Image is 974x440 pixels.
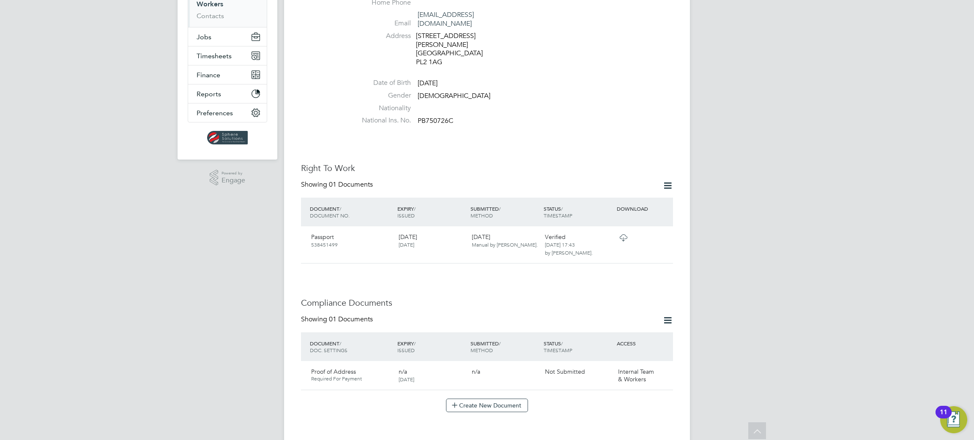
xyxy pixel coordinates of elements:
a: Go to home page [188,131,267,144]
div: Showing [301,180,375,189]
div: [STREET_ADDRESS][PERSON_NAME] [GEOGRAPHIC_DATA] PL2 1AG [416,32,496,67]
span: [DEMOGRAPHIC_DATA] [418,92,490,100]
button: Finance [188,65,267,84]
div: SUBMITTED [468,201,542,223]
span: by [PERSON_NAME]. [545,249,593,256]
a: [EMAIL_ADDRESS][DOMAIN_NAME] [418,11,474,28]
span: Proof of Address [311,368,356,375]
span: [DATE] [418,79,438,87]
span: Required For Payment [311,375,392,382]
div: DOCUMENT [308,201,395,223]
span: Finance [197,71,220,79]
div: 11 [940,412,947,423]
span: ISSUED [397,347,415,353]
span: METHOD [471,347,493,353]
span: / [499,340,501,347]
div: [DATE] [395,230,468,252]
span: Manual by [PERSON_NAME]. [472,241,538,248]
div: Showing [301,315,375,324]
h3: Right To Work [301,163,673,174]
span: DOCUMENT NO. [310,212,350,219]
span: METHOD [471,212,493,219]
div: STATUS [542,201,615,223]
span: / [339,340,341,347]
label: Nationality [352,104,411,113]
span: Jobs [197,33,211,41]
span: / [561,205,563,212]
span: Powered by [222,170,245,177]
span: Internal Team & Workers [618,368,654,383]
button: Reports [188,84,267,103]
label: Email [352,19,411,28]
span: / [339,205,341,212]
div: EXPIRY [395,201,468,223]
span: [DATE] [399,241,414,248]
span: / [561,340,563,347]
a: Contacts [197,12,224,20]
h3: Compliance Documents [301,297,673,308]
span: TIMESTAMP [544,347,572,353]
span: 01 Documents [329,315,373,323]
div: [DATE] [468,230,542,252]
span: n/a [472,368,480,375]
span: TIMESTAMP [544,212,572,219]
span: PB750726C [418,117,453,125]
div: SUBMITTED [468,336,542,358]
label: Date of Birth [352,79,411,87]
span: / [499,205,501,212]
span: / [414,340,416,347]
div: DOCUMENT [308,336,395,358]
button: Open Resource Center, 11 new notifications [940,406,967,433]
div: STATUS [542,336,615,358]
button: Jobs [188,27,267,46]
span: 538451499 [311,241,338,248]
div: Passport [308,230,395,252]
span: 01 Documents [329,180,373,189]
span: [DATE] [399,376,414,383]
img: spheresolutions-logo-retina.png [207,131,248,144]
button: Timesheets [188,46,267,65]
div: ACCESS [615,336,673,351]
span: / [414,205,416,212]
label: Gender [352,91,411,100]
span: [DATE] 17:43 [545,241,575,248]
span: Timesheets [197,52,232,60]
span: Verified [545,233,566,241]
span: ISSUED [397,212,415,219]
label: Address [352,32,411,41]
button: Preferences [188,103,267,122]
a: Powered byEngage [210,170,246,186]
span: Preferences [197,109,233,117]
span: Engage [222,177,245,184]
span: n/a [399,368,407,375]
div: DOWNLOAD [615,201,673,216]
span: Reports [197,90,221,98]
span: DOC. SETTINGS [310,347,347,353]
span: Not Submitted [545,368,585,375]
label: National Ins. No. [352,116,411,125]
div: EXPIRY [395,336,468,358]
button: Create New Document [446,399,528,412]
